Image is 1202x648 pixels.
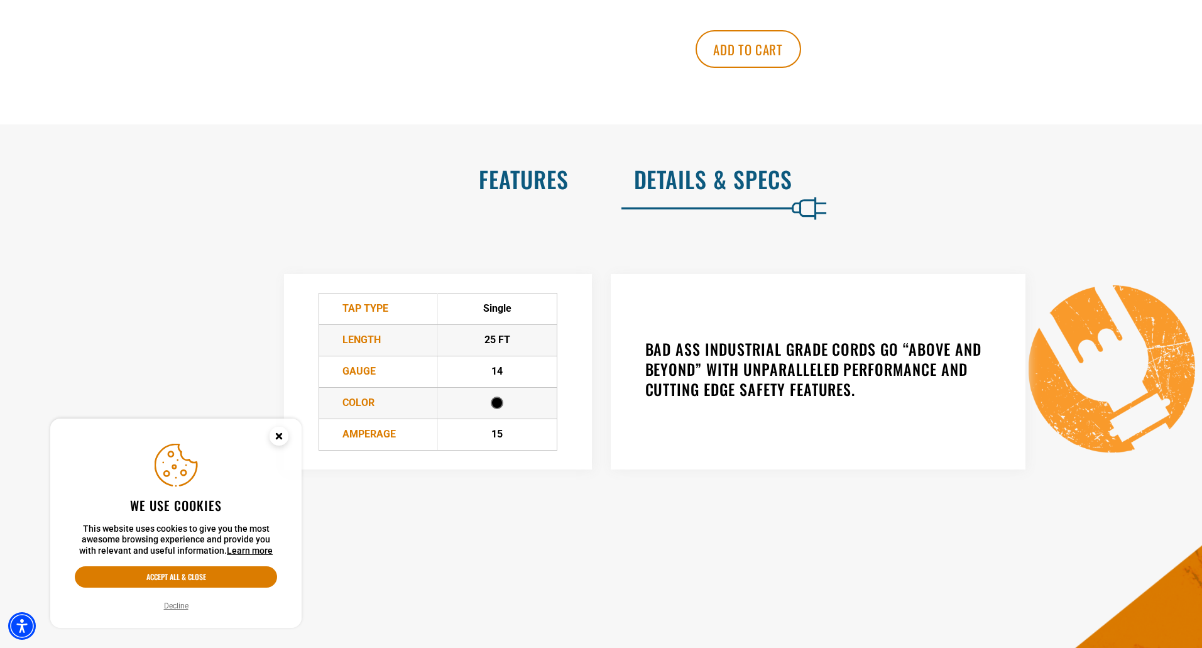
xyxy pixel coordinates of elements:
[319,324,438,356] td: Length
[256,419,302,458] button: Close this option
[75,566,277,588] button: Accept all & close
[438,293,557,324] td: Single
[439,364,556,379] div: 14
[75,497,277,513] h2: We use cookies
[75,524,277,557] p: This website uses cookies to give you the most awesome browsing experience and provide you with r...
[160,600,192,612] button: Decline
[8,612,36,640] div: Accessibility Menu
[319,293,438,324] td: TAP Type
[696,30,801,68] button: Add to cart
[26,166,569,192] h2: Features
[645,339,991,399] h3: BAD ASS INDUSTRIAL GRADE CORDS GO “ABOVE AND BEYOND” WITH UNPARALLELED PERFORMANCE AND CUTTING ED...
[438,419,557,450] td: 15
[634,166,1176,192] h2: Details & Specs
[50,419,302,629] aside: Cookie Consent
[227,546,273,556] a: This website uses cookies to give you the most awesome browsing experience and provide you with r...
[319,356,438,387] td: Gauge
[319,419,438,450] td: Amperage
[319,387,438,419] td: Color
[439,332,556,348] div: 25 FT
